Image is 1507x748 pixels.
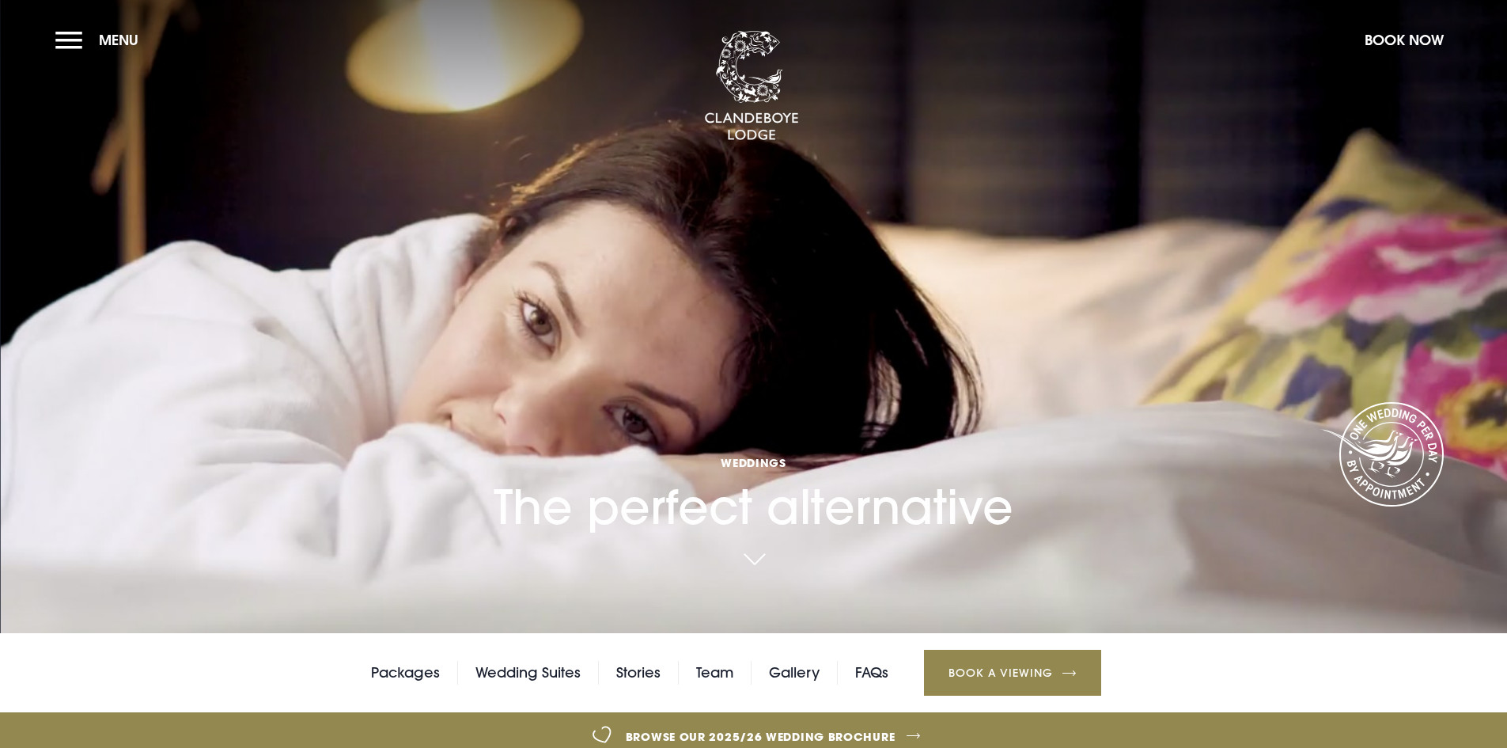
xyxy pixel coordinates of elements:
[616,661,661,685] a: Stories
[924,650,1101,696] a: Book a Viewing
[99,31,138,49] span: Menu
[494,455,1013,470] span: Weddings
[55,23,146,57] button: Menu
[704,31,799,142] img: Clandeboye Lodge
[494,363,1013,535] h1: The perfect alternative
[696,661,733,685] a: Team
[769,661,820,685] a: Gallery
[855,661,888,685] a: FAQs
[1357,23,1452,57] button: Book Now
[371,661,440,685] a: Packages
[475,661,581,685] a: Wedding Suites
